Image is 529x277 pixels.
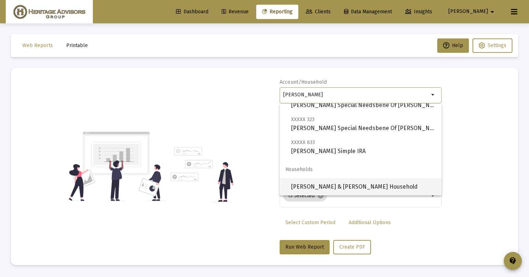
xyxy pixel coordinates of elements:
[399,5,438,19] a: Insights
[448,9,488,15] span: [PERSON_NAME]
[280,240,330,254] button: Run Web Report
[405,9,432,15] span: Insights
[60,38,94,53] button: Printable
[11,5,87,19] img: Dashboard
[283,189,429,203] mat-chip-list: Selection
[429,191,438,200] mat-icon: arrow_drop_down
[66,42,88,49] span: Printable
[285,220,335,226] span: Select Custom Period
[283,92,429,98] input: Search or select an account or household
[280,79,327,85] label: Account/Household
[440,4,505,19] button: [PERSON_NAME]
[171,147,234,202] img: reporting-alt
[300,5,336,19] a: Clients
[291,116,315,123] span: XXXXX 323
[488,42,506,49] span: Settings
[222,9,249,15] span: Revenue
[317,193,324,199] mat-icon: cancel
[291,178,436,195] span: [PERSON_NAME] & [PERSON_NAME] Household
[280,161,442,178] span: Households
[170,5,214,19] a: Dashboard
[333,240,371,254] button: Create PDF
[17,38,59,53] button: Web Reports
[216,5,254,19] a: Revenue
[262,9,293,15] span: Reporting
[306,9,331,15] span: Clients
[339,244,365,250] span: Create PDF
[349,220,391,226] span: Additional Options
[256,5,298,19] a: Reporting
[291,115,436,133] span: [PERSON_NAME] Special Needsbene Of [PERSON_NAME] Inherited IRA
[22,42,53,49] span: Web Reports
[338,5,398,19] a: Data Management
[429,91,438,99] mat-icon: arrow_drop_down
[291,139,315,146] span: XXXXX 633
[437,38,469,53] button: Help
[344,9,392,15] span: Data Management
[473,38,512,53] button: Settings
[443,42,463,49] span: Help
[291,138,436,156] span: [PERSON_NAME] Simple IRA
[488,5,497,19] mat-icon: arrow_drop_down
[508,257,517,265] mat-icon: contact_support
[67,131,166,202] img: reporting
[285,244,324,250] span: Run Web Report
[283,190,327,202] mat-chip: 13 Selected
[176,9,208,15] span: Dashboard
